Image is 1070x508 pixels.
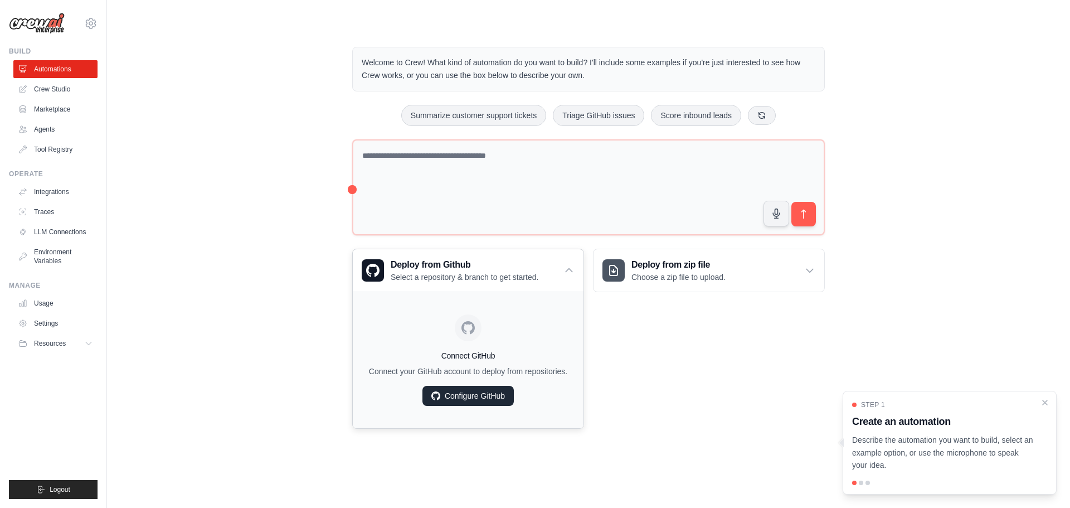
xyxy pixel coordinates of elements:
[13,335,98,352] button: Resources
[9,480,98,499] button: Logout
[13,80,98,98] a: Crew Studio
[362,56,815,82] p: Welcome to Crew! What kind of automation do you want to build? I'll include some examples if you'...
[1040,398,1049,407] button: Close walkthrough
[13,141,98,158] a: Tool Registry
[13,203,98,221] a: Traces
[651,105,741,126] button: Score inbound leads
[391,272,538,283] p: Select a repository & branch to get started.
[13,100,98,118] a: Marketplace
[362,350,575,361] h4: Connect GitHub
[362,366,575,377] p: Connect your GitHub account to deploy from repositories.
[1014,454,1070,508] iframe: Chat Widget
[401,105,546,126] button: Summarize customer support tickets
[852,414,1034,429] h3: Create an automation
[852,434,1034,472] p: Describe the automation you want to build, select an example option, or use the microphone to spe...
[631,272,726,283] p: Choose a zip file to upload.
[13,223,98,241] a: LLM Connections
[9,170,98,178] div: Operate
[13,120,98,138] a: Agents
[13,315,98,332] a: Settings
[422,386,514,406] a: Configure GitHub
[9,281,98,290] div: Manage
[9,47,98,56] div: Build
[553,105,644,126] button: Triage GitHub issues
[13,243,98,270] a: Environment Variables
[391,258,538,272] h3: Deploy from Github
[9,13,65,34] img: Logo
[861,400,885,409] span: Step 1
[13,183,98,201] a: Integrations
[13,294,98,312] a: Usage
[13,60,98,78] a: Automations
[50,485,70,494] span: Logout
[631,258,726,272] h3: Deploy from zip file
[34,339,66,348] span: Resources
